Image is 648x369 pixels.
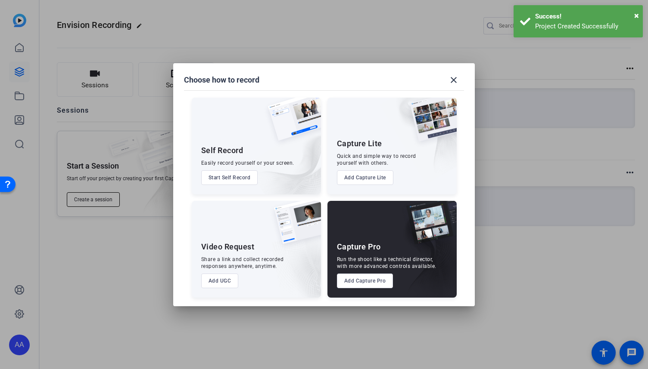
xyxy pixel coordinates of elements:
div: Self Record [201,145,243,156]
button: Start Self Record [201,170,258,185]
button: Add Capture Lite [337,170,393,185]
div: Project Created Successfully [535,22,636,31]
img: embarkstudio-ugc-content.png [271,228,321,298]
img: capture-lite.png [403,98,457,150]
img: embarkstudio-capture-pro.png [393,212,457,298]
h1: Choose how to record [184,75,259,85]
button: Close [634,9,639,22]
img: ugc-content.png [268,201,321,253]
span: × [634,10,639,21]
img: embarkstudio-self-record.png [246,116,321,194]
img: embarkstudio-capture-lite.png [380,98,457,184]
div: Easily record yourself or your screen. [201,160,294,166]
div: Run the shoot like a technical director, with more advanced controls available. [337,256,436,270]
mat-icon: close [449,75,459,85]
div: Quick and simple way to record yourself with others. [337,153,416,166]
div: Video Request [201,242,255,252]
img: self-record.png [262,98,321,149]
div: Share a link and collect recorded responses anywhere, anytime. [201,256,284,270]
div: Capture Pro [337,242,381,252]
div: Success! [535,12,636,22]
button: Add Capture Pro [337,274,393,288]
img: capture-pro.png [400,201,457,253]
div: Capture Lite [337,138,382,149]
button: Add UGC [201,274,239,288]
